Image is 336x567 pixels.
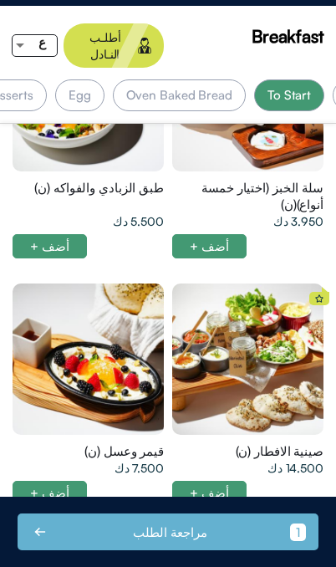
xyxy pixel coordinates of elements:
[13,234,87,258] div: أضف +
[172,481,247,505] div: أضف +
[64,4,105,88] img: call%20waiter%20line.svg
[236,443,323,460] span: صينية الافطار (ن)
[290,524,306,541] div: 1
[38,35,46,49] span: ع
[115,460,164,477] span: 7.500 دك
[133,526,207,539] div: مراجعة الطلب
[138,38,151,54] img: waiter.svg
[13,481,87,505] div: أضف +
[18,513,318,550] button: 1 مراجعة الطلب
[267,460,323,477] span: 14.500 دك
[84,443,164,460] span: قيمر وعسل (ن)
[315,294,323,303] img: star%20icon.svg
[273,213,323,230] span: 3.950 دك
[34,180,164,197] span: طبق الزبادي والفواكه (ن)
[113,79,246,111] div: Oven Baked Bread
[55,79,104,111] div: Egg
[252,23,324,49] span: Breakfast
[113,213,164,230] span: 5.500 دك
[254,79,324,111] div: To Start
[172,180,323,213] span: سلة الخبز (اختيار خمسة أنواع)(ن)
[172,234,247,258] div: أضف +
